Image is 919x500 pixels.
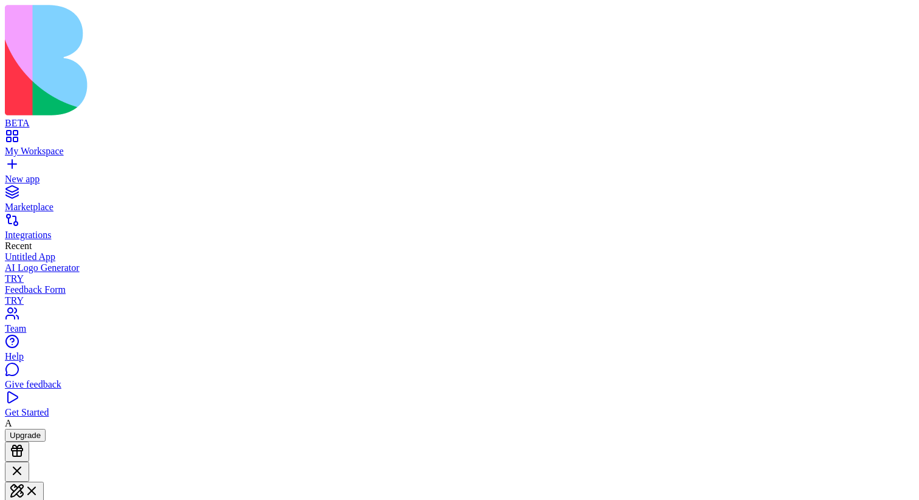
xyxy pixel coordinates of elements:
div: BETA [5,118,914,129]
a: My Workspace [5,135,914,157]
span: A [5,418,12,428]
div: Get Started [5,407,914,418]
a: Integrations [5,219,914,241]
a: Team [5,312,914,334]
div: My Workspace [5,146,914,157]
div: Feedback Form [5,284,914,295]
div: Give feedback [5,379,914,390]
span: Recent [5,241,32,251]
div: New app [5,174,914,185]
a: AI Logo GeneratorTRY [5,262,914,284]
div: TRY [5,295,914,306]
div: AI Logo Generator [5,262,914,273]
a: Feedback FormTRY [5,284,914,306]
a: Help [5,340,914,362]
div: Help [5,351,914,362]
div: Marketplace [5,202,914,213]
img: logo [5,5,494,115]
a: Get Started [5,396,914,418]
div: Team [5,323,914,334]
a: Marketplace [5,191,914,213]
a: Untitled App [5,252,914,262]
a: BETA [5,107,914,129]
div: TRY [5,273,914,284]
a: Upgrade [5,430,46,440]
div: Integrations [5,230,914,241]
button: Upgrade [5,429,46,442]
a: New app [5,163,914,185]
a: Give feedback [5,368,914,390]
